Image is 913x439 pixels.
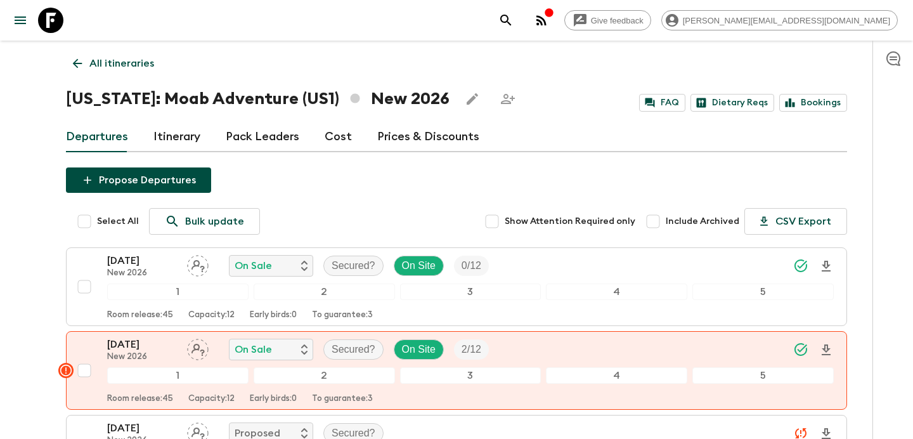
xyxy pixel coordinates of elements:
p: On Sale [235,342,272,357]
span: Show Attention Required only [505,215,635,228]
p: To guarantee: 3 [312,394,373,404]
h1: [US_STATE]: Moab Adventure (US1) New 2026 [66,86,450,112]
a: Departures [66,122,128,152]
button: Propose Departures [66,167,211,193]
p: Secured? [332,258,375,273]
span: [PERSON_NAME][EMAIL_ADDRESS][DOMAIN_NAME] [676,16,897,25]
div: 2 [254,367,395,384]
span: Select All [97,215,139,228]
p: [DATE] [107,337,177,352]
a: Itinerary [153,122,200,152]
button: [DATE]New 2026Assign pack leaderOn SaleSecured?On SiteTrip Fill12345Room release:45Capacity:12Ear... [66,331,847,410]
div: On Site [394,256,444,276]
button: menu [8,8,33,33]
a: FAQ [639,94,685,112]
a: Bulk update [149,208,260,235]
span: Assign pack leader [187,259,209,269]
div: Trip Fill [454,339,489,360]
button: search adventures [493,8,519,33]
p: 0 / 12 [462,258,481,273]
a: Bookings [779,94,847,112]
button: Edit this itinerary [460,86,485,112]
svg: Synced Successfully [793,258,808,273]
a: All itineraries [66,51,161,76]
span: Assign pack leader [187,426,209,436]
div: Secured? [323,256,384,276]
button: CSV Export [744,208,847,235]
p: New 2026 [107,268,177,278]
p: 2 / 12 [462,342,481,357]
p: Capacity: 12 [188,394,235,404]
p: On Site [402,342,436,357]
div: 3 [400,284,541,300]
div: 2 [254,284,395,300]
svg: Synced Successfully [793,342,808,357]
a: Prices & Discounts [377,122,479,152]
div: 4 [546,284,687,300]
p: [DATE] [107,253,177,268]
div: [PERSON_NAME][EMAIL_ADDRESS][DOMAIN_NAME] [661,10,898,30]
p: [DATE] [107,421,177,436]
div: Secured? [323,339,384,360]
span: Include Archived [666,215,739,228]
div: Trip Fill [454,256,489,276]
svg: Download Onboarding [819,259,834,274]
p: Room release: 45 [107,310,173,320]
span: Give feedback [584,16,651,25]
p: Bulk update [185,214,244,229]
p: Early birds: 0 [250,394,297,404]
div: 5 [692,367,834,384]
p: To guarantee: 3 [312,310,373,320]
p: Secured? [332,342,375,357]
div: 3 [400,367,541,384]
svg: Download Onboarding [819,343,834,358]
a: Dietary Reqs [690,94,774,112]
div: 4 [546,367,687,384]
div: 5 [692,284,834,300]
span: Assign pack leader [187,343,209,353]
a: Give feedback [564,10,651,30]
p: On Sale [235,258,272,273]
p: New 2026 [107,352,177,362]
p: Capacity: 12 [188,310,235,320]
div: On Site [394,339,444,360]
span: Share this itinerary [495,86,521,112]
a: Pack Leaders [226,122,299,152]
button: [DATE]New 2026Assign pack leaderOn SaleSecured?On SiteTrip Fill12345Room release:45Capacity:12Ear... [66,247,847,326]
div: 1 [107,284,249,300]
a: Cost [325,122,352,152]
div: 1 [107,367,249,384]
p: All itineraries [89,56,154,71]
p: Early birds: 0 [250,310,297,320]
p: On Site [402,258,436,273]
p: Room release: 45 [107,394,173,404]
